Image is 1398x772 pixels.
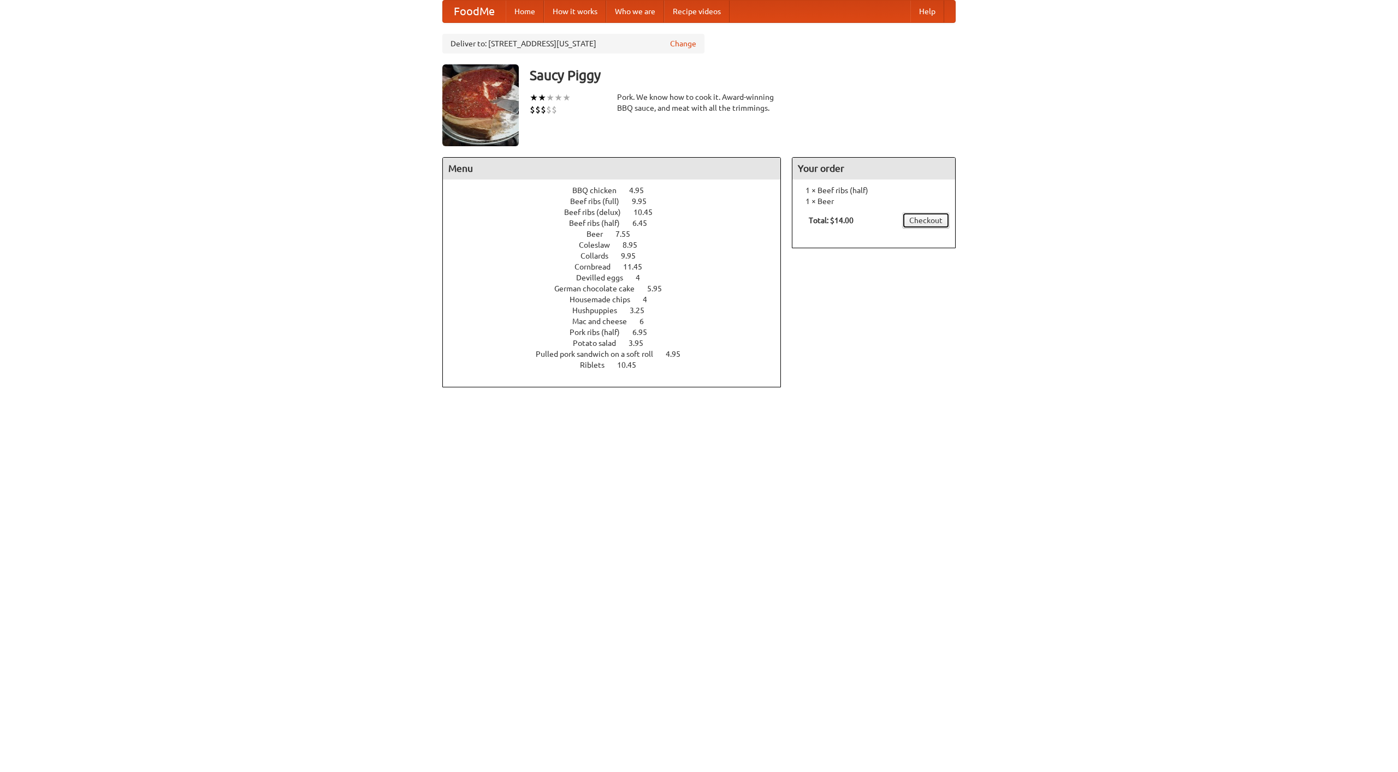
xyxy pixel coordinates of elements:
div: Deliver to: [STREET_ADDRESS][US_STATE] [442,34,704,53]
span: 6.45 [632,219,658,228]
a: Mac and cheese 6 [572,317,664,326]
span: Pork ribs (half) [570,328,631,337]
span: Potato salad [573,339,627,348]
span: Cornbread [574,262,621,271]
li: ★ [562,92,571,104]
a: Home [506,1,544,22]
span: 4.95 [666,350,691,358]
span: 11.45 [623,262,653,271]
a: Potato salad 3.95 [573,339,664,348]
li: ★ [530,92,538,104]
li: $ [552,104,557,116]
li: ★ [554,92,562,104]
img: angular.jpg [442,64,519,146]
a: FoodMe [443,1,506,22]
a: Checkout [902,212,950,229]
li: 1 × Beer [798,196,950,207]
a: Beer 7.55 [587,230,650,238]
li: $ [541,104,546,116]
span: Coleslaw [579,241,621,249]
span: 7.55 [615,230,641,238]
span: Riblets [580,361,615,369]
h4: Menu [443,158,780,179]
span: BBQ chicken [572,186,627,195]
span: Beer [587,230,614,238]
h4: Your order [792,158,955,179]
a: BBQ chicken 4.95 [572,186,664,195]
span: Hushpuppies [572,306,628,315]
li: ★ [546,92,554,104]
span: 10.45 [617,361,647,369]
a: Beef ribs (delux) 10.45 [564,208,673,217]
span: 10.45 [633,208,664,217]
a: Riblets 10.45 [580,361,656,369]
span: 9.95 [632,197,657,206]
a: Devilled eggs 4 [576,273,660,282]
a: Housemade chips 4 [570,295,667,304]
a: Who we are [606,1,664,22]
span: Beef ribs (delux) [564,208,632,217]
span: Beef ribs (full) [570,197,630,206]
li: ★ [538,92,546,104]
li: $ [530,104,535,116]
span: Pulled pork sandwich on a soft roll [536,350,664,358]
a: How it works [544,1,606,22]
span: Mac and cheese [572,317,638,326]
li: $ [535,104,541,116]
span: Beef ribs (half) [569,219,631,228]
a: Cornbread 11.45 [574,262,662,271]
a: Beef ribs (half) 6.45 [569,219,667,228]
a: Collards 9.95 [580,252,656,260]
a: Coleslaw 8.95 [579,241,657,249]
a: Pork ribs (half) 6.95 [570,328,667,337]
a: Beef ribs (full) 9.95 [570,197,667,206]
div: Pork. We know how to cook it. Award-winning BBQ sauce, and meat with all the trimmings. [617,92,781,113]
span: Housemade chips [570,295,641,304]
a: Recipe videos [664,1,730,22]
a: Change [670,38,696,49]
li: $ [546,104,552,116]
b: Total: $14.00 [809,216,854,225]
span: 4 [643,295,658,304]
a: German chocolate cake 5.95 [554,284,682,293]
span: Devilled eggs [576,273,634,282]
h3: Saucy Piggy [530,64,956,86]
span: 6 [639,317,655,326]
span: 4 [636,273,651,282]
span: 4.95 [629,186,655,195]
span: 3.95 [629,339,654,348]
a: Hushpuppies 3.25 [572,306,665,315]
span: 6.95 [632,328,658,337]
span: 3.25 [630,306,655,315]
span: Collards [580,252,619,260]
span: German chocolate cake [554,284,645,293]
li: 1 × Beef ribs (half) [798,185,950,196]
span: 9.95 [621,252,647,260]
span: 8.95 [623,241,648,249]
a: Pulled pork sandwich on a soft roll 4.95 [536,350,701,358]
a: Help [910,1,944,22]
span: 5.95 [647,284,673,293]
